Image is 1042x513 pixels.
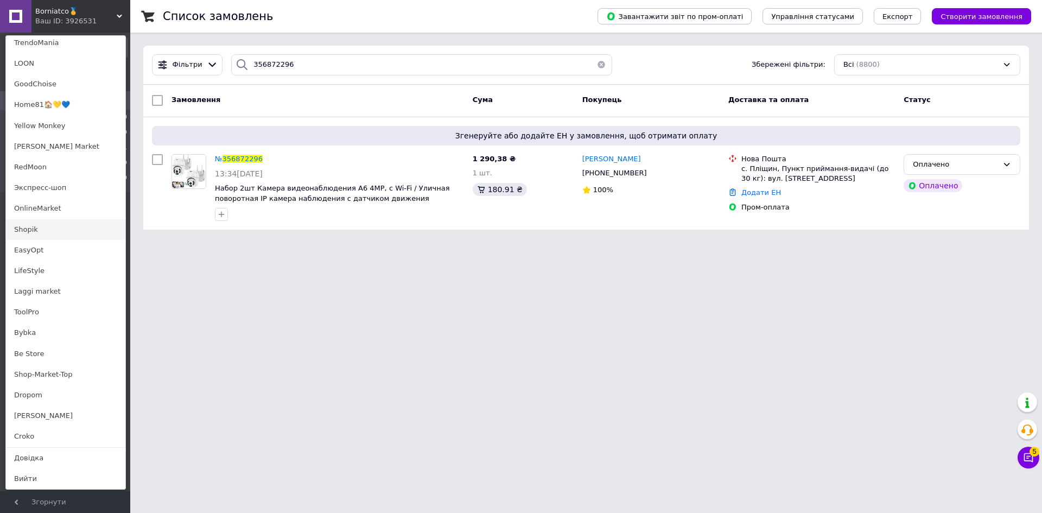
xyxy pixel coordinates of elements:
span: Доставка та оплата [728,96,809,104]
div: Нова Пошта [741,154,895,164]
span: Статус [904,96,931,104]
input: Пошук за номером замовлення, ПІБ покупця, номером телефону, Email, номером накладної [231,54,612,75]
a: Додати ЕН [741,188,781,197]
a: Вийти [6,468,125,489]
a: Home81🏠💛💙 [6,94,125,115]
a: Dropom [6,385,125,406]
span: Всі [843,60,854,70]
button: Чат з покупцем5 [1018,447,1039,468]
a: Фото товару [171,154,206,189]
span: Фільтри [173,60,202,70]
a: LOON [6,53,125,74]
button: Створити замовлення [932,8,1031,24]
a: Yellow Monkey [6,116,125,136]
a: RedMoon [6,157,125,178]
span: Управління статусами [771,12,854,21]
span: № [215,155,223,163]
span: Cума [473,96,493,104]
button: Завантажити звіт по пром-оплаті [598,8,752,24]
a: [PERSON_NAME] Market [6,136,125,157]
div: Пром-оплата [741,202,895,212]
a: [PERSON_NAME] [6,406,125,426]
a: Экспресс-шоп [6,178,125,198]
h1: Список замовлень [163,10,273,23]
button: Експорт [874,8,922,24]
span: 1 290,38 ₴ [473,155,516,163]
span: Експорт [882,12,913,21]
span: (8800) [856,60,880,68]
span: [PERSON_NAME] [582,155,641,163]
span: 356872296 [223,155,263,163]
a: Набор 2шт Камера видеонаблюдения A6 4MP, с Wi-Fi / Уличная поворотная IP камера наблюдения с датч... [215,184,449,202]
div: Оплачено [913,159,998,170]
a: Довідка [6,448,125,468]
a: Shop-Market-Top [6,364,125,385]
a: GoodChoise [6,74,125,94]
span: Покупець [582,96,622,104]
span: 5 [1030,447,1039,457]
a: TrendoMania [6,33,125,53]
span: 1 шт. [473,169,492,177]
a: OnlineMarket [6,198,125,219]
span: [PHONE_NUMBER] [582,169,647,177]
a: Bybka [6,322,125,343]
span: 13:34[DATE] [215,169,263,178]
span: Завантажити звіт по пром-оплаті [606,11,743,21]
a: [PERSON_NAME] [582,154,641,164]
a: №356872296 [215,155,263,163]
button: Управління статусами [763,8,863,24]
a: ToolPro [6,302,125,322]
a: Створити замовлення [921,12,1031,20]
button: Очистить [590,54,612,75]
img: Фото товару [172,155,206,188]
span: Збережені фільтри: [752,60,825,70]
a: Croko [6,426,125,447]
a: LifeStyle [6,261,125,281]
a: Be Store [6,344,125,364]
div: Ваш ID: 3926531 [35,16,81,26]
span: Borniatco🥇 [35,7,117,16]
span: 100% [593,186,613,194]
a: Laggi market [6,281,125,302]
span: Замовлення [171,96,220,104]
a: Shopik [6,219,125,240]
a: EasyOpt [6,240,125,261]
div: с. Пліщин, Пункт приймання-видачі (до 30 кг): вул. [STREET_ADDRESS] [741,164,895,183]
span: Створити замовлення [941,12,1022,21]
div: 180.91 ₴ [473,183,527,196]
div: Оплачено [904,179,962,192]
span: Згенеруйте або додайте ЕН у замовлення, щоб отримати оплату [156,130,1016,141]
